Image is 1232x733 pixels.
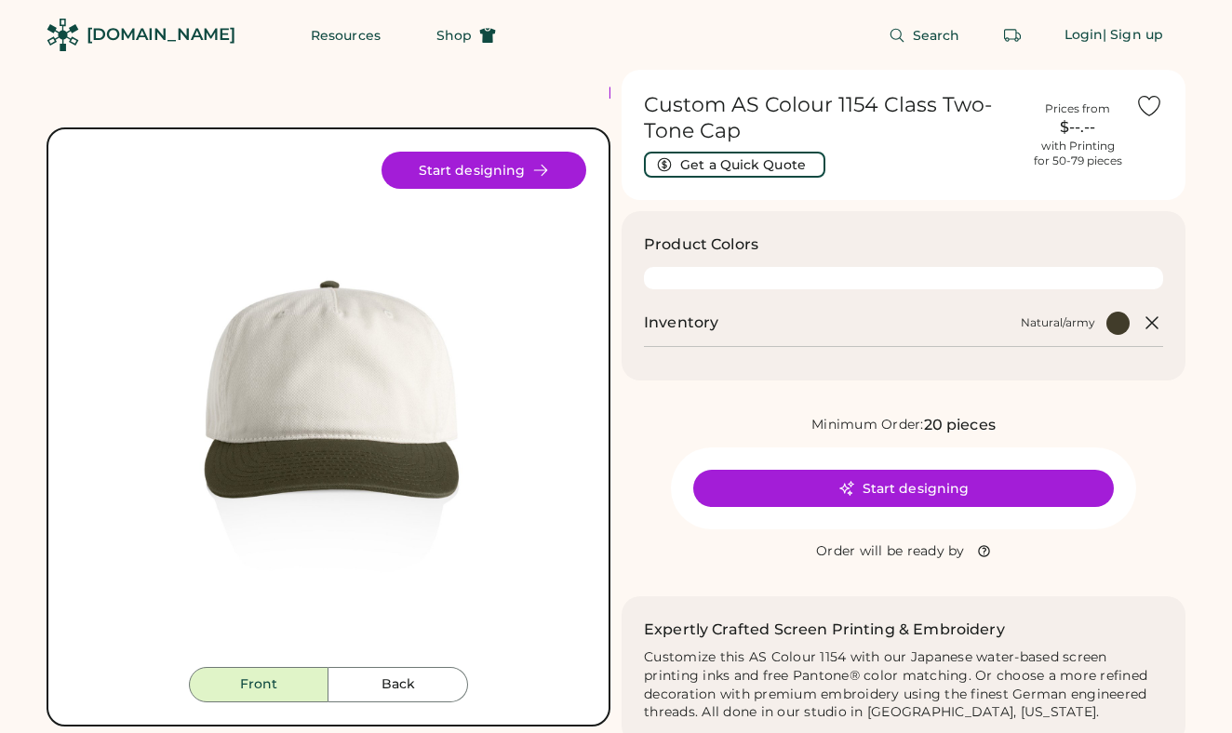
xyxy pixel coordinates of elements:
[87,23,235,47] div: [DOMAIN_NAME]
[994,17,1031,54] button: Retrieve an order
[644,92,1020,144] h1: Custom AS Colour 1154 Class Two-Tone Cap
[47,19,79,51] img: Rendered Logo - Screens
[1021,315,1095,330] div: Natural/army
[1034,139,1122,168] div: with Printing for 50-79 pieces
[1065,26,1104,45] div: Login
[1045,101,1110,116] div: Prices from
[811,416,924,434] div: Minimum Order:
[644,152,825,178] button: Get a Quick Quote
[644,619,1005,641] h2: Expertly Crafted Screen Printing & Embroidery
[608,81,768,106] div: FREE SHIPPING
[1031,116,1124,139] div: $--.--
[189,667,328,702] button: Front
[866,17,983,54] button: Search
[644,648,1163,723] div: Customize this AS Colour 1154 with our Japanese water-based screen printing inks and free Pantone...
[693,470,1114,507] button: Start designing
[288,17,403,54] button: Resources
[382,152,586,189] button: Start designing
[436,29,472,42] span: Shop
[1103,26,1163,45] div: | Sign up
[644,312,718,334] h2: Inventory
[71,152,586,667] img: 1154 - Natural/army Front Image
[328,667,468,702] button: Back
[644,233,758,256] h3: Product Colors
[816,542,965,561] div: Order will be ready by
[924,414,996,436] div: 20 pieces
[414,17,518,54] button: Shop
[71,152,586,667] div: 1154 Style Image
[913,29,960,42] span: Search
